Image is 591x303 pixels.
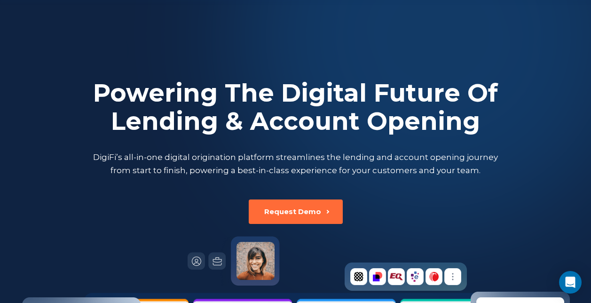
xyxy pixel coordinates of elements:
[91,79,500,136] h2: Powering The Digital Future Of Lending & Account Opening
[249,199,343,224] button: Request Demo
[264,207,321,216] div: Request Demo
[559,271,582,294] div: Open Intercom Messenger
[91,151,500,177] p: DigiFi’s all-in-one digital origination platform streamlines the lending and account opening jour...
